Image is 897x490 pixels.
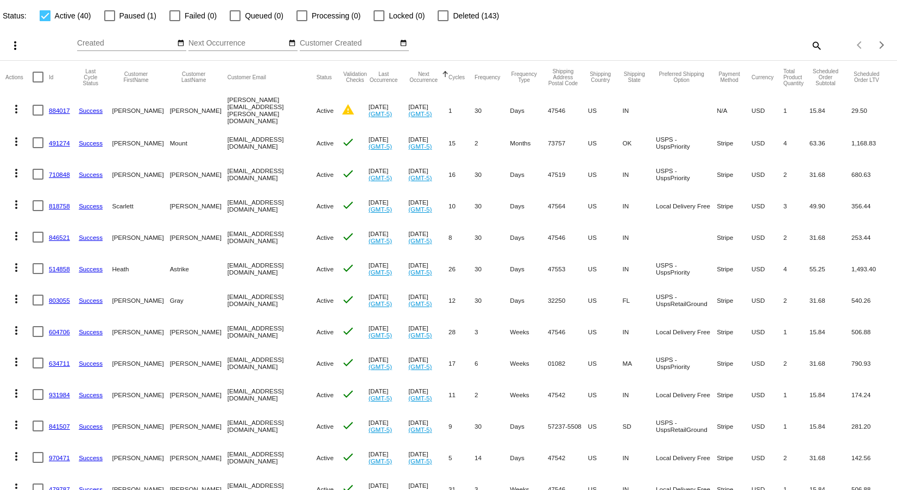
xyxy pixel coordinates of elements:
[588,127,623,158] mat-cell: US
[79,391,103,398] a: Success
[717,347,751,379] mat-cell: Stripe
[10,292,23,306] mat-icon: more_vert
[288,39,296,48] mat-icon: date_range
[588,221,623,253] mat-cell: US
[170,316,228,347] mat-cell: [PERSON_NAME]
[656,316,717,347] mat-cell: Local Delivery Free
[112,71,160,83] button: Change sorting for CustomerFirstName
[656,410,717,442] mat-cell: USPS - UspsRetailGround
[784,284,810,316] mat-cell: 2
[408,158,448,190] mat-cell: [DATE]
[112,221,169,253] mat-cell: [PERSON_NAME]
[408,410,448,442] mat-cell: [DATE]
[717,71,742,83] button: Change sorting for PaymentMethod.Type
[656,442,717,473] mat-cell: Local Delivery Free
[548,316,588,347] mat-cell: 47546
[369,143,392,150] a: (GMT-5)
[622,127,656,158] mat-cell: OK
[548,127,588,158] mat-cell: 73757
[717,284,751,316] mat-cell: Stripe
[588,71,613,83] button: Change sorting for ShippingCountry
[851,158,892,190] mat-cell: 680.63
[751,379,784,410] mat-cell: USD
[717,253,751,284] mat-cell: Stripe
[408,379,448,410] mat-cell: [DATE]
[112,410,169,442] mat-cell: [PERSON_NAME]
[170,253,228,284] mat-cell: Astrike
[622,284,656,316] mat-cell: FL
[79,297,103,304] a: Success
[49,171,70,178] a: 710848
[851,410,892,442] mat-cell: 281.20
[10,198,23,211] mat-icon: more_vert
[588,158,623,190] mat-cell: US
[717,316,751,347] mat-cell: Stripe
[369,442,409,473] mat-cell: [DATE]
[49,107,70,114] a: 884017
[810,442,851,473] mat-cell: 31.68
[369,410,409,442] mat-cell: [DATE]
[228,158,317,190] mat-cell: [EMAIL_ADDRESS][DOMAIN_NAME]
[510,379,548,410] mat-cell: Weeks
[369,457,392,464] a: (GMT-5)
[369,110,392,117] a: (GMT-5)
[851,253,892,284] mat-cell: 1,493.40
[448,127,475,158] mat-cell: 15
[548,410,588,442] mat-cell: 57237-5508
[448,347,475,379] mat-cell: 17
[751,127,784,158] mat-cell: USD
[871,34,893,56] button: Next page
[369,174,392,181] a: (GMT-5)
[408,347,448,379] mat-cell: [DATE]
[656,71,707,83] button: Change sorting for PreferredShippingOption
[810,410,851,442] mat-cell: 15.84
[112,379,169,410] mat-cell: [PERSON_NAME]
[810,190,851,221] mat-cell: 49.90
[408,284,448,316] mat-cell: [DATE]
[408,253,448,284] mat-cell: [DATE]
[369,158,409,190] mat-cell: [DATE]
[369,127,409,158] mat-cell: [DATE]
[408,269,432,276] a: (GMT-5)
[475,379,510,410] mat-cell: 2
[369,269,392,276] a: (GMT-5)
[79,360,103,367] a: Success
[656,190,717,221] mat-cell: Local Delivery Free
[49,234,70,241] a: 846521
[228,316,317,347] mat-cell: [EMAIL_ADDRESS][DOMAIN_NAME]
[548,93,588,127] mat-cell: 47546
[10,324,23,337] mat-icon: more_vert
[228,253,317,284] mat-cell: [EMAIL_ADDRESS][DOMAIN_NAME]
[588,253,623,284] mat-cell: US
[810,347,851,379] mat-cell: 31.68
[408,71,439,83] button: Change sorting for NextOccurrenceUtc
[170,347,228,379] mat-cell: [PERSON_NAME]
[448,316,475,347] mat-cell: 28
[79,265,103,272] a: Success
[510,71,538,83] button: Change sorting for FrequencyType
[751,347,784,379] mat-cell: USD
[112,253,169,284] mat-cell: Heath
[656,379,717,410] mat-cell: Local Delivery Free
[79,454,103,461] a: Success
[475,316,510,347] mat-cell: 3
[49,297,70,304] a: 803055
[784,410,810,442] mat-cell: 1
[475,93,510,127] mat-cell: 30
[784,253,810,284] mat-cell: 4
[475,74,500,80] button: Change sorting for Frequency
[548,253,588,284] mat-cell: 47553
[408,93,448,127] mat-cell: [DATE]
[408,332,432,339] a: (GMT-5)
[228,127,317,158] mat-cell: [EMAIL_ADDRESS][DOMAIN_NAME]
[622,379,656,410] mat-cell: IN
[10,135,23,148] mat-icon: more_vert
[369,221,409,253] mat-cell: [DATE]
[588,284,623,316] mat-cell: US
[112,190,169,221] mat-cell: Scarlett
[656,253,717,284] mat-cell: USPS - UspsPriority
[510,442,548,473] mat-cell: Days
[622,410,656,442] mat-cell: SD
[228,284,317,316] mat-cell: [EMAIL_ADDRESS][DOMAIN_NAME]
[9,39,22,52] mat-icon: more_vert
